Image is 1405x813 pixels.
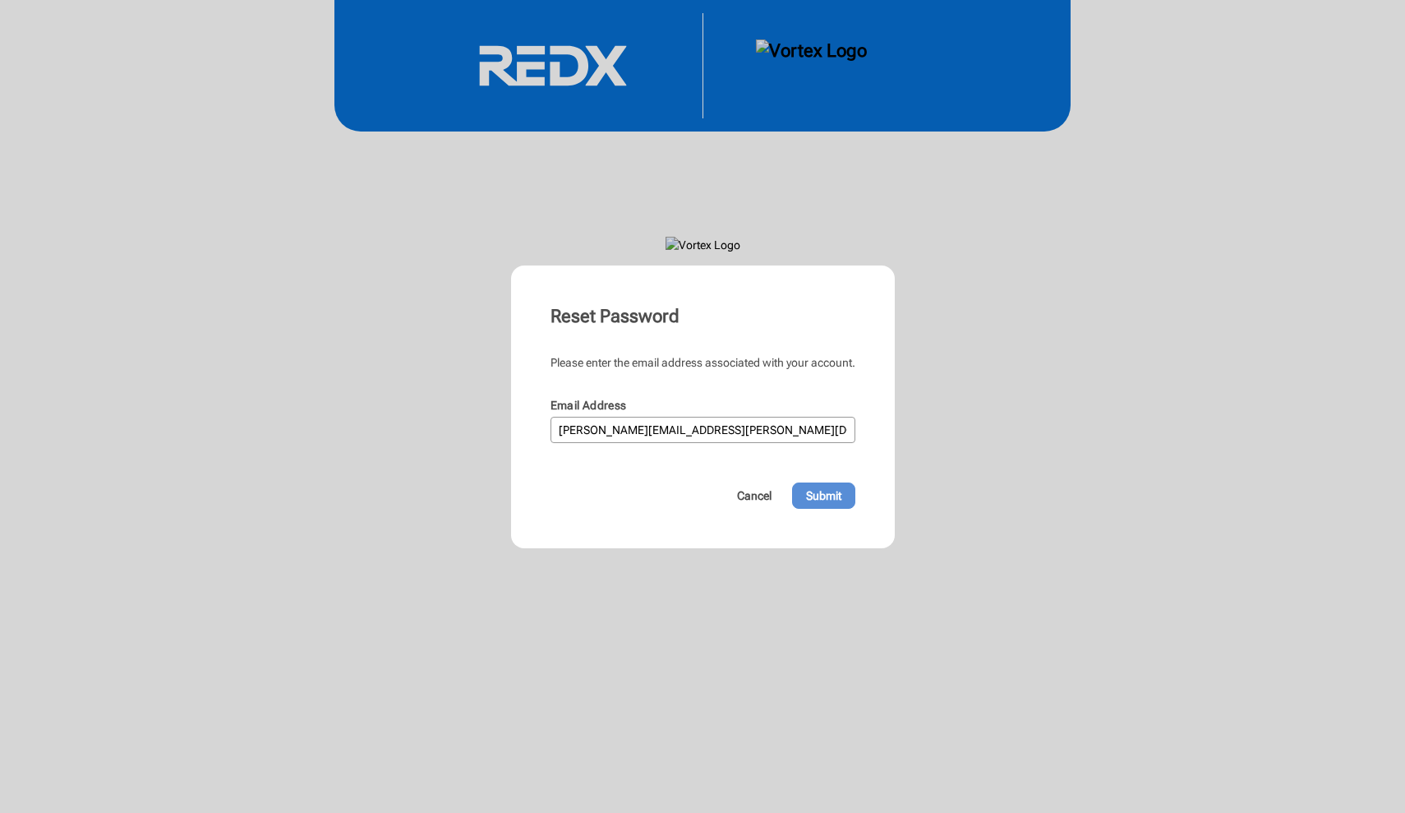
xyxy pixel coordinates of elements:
[737,487,772,504] span: Cancel
[723,483,785,509] button: Cancel
[550,354,855,371] div: Please enter the email address associated with your account.
[806,487,841,504] span: Submit
[550,305,855,328] div: Reset Password
[792,483,855,509] button: Submit
[550,399,627,412] label: Email Address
